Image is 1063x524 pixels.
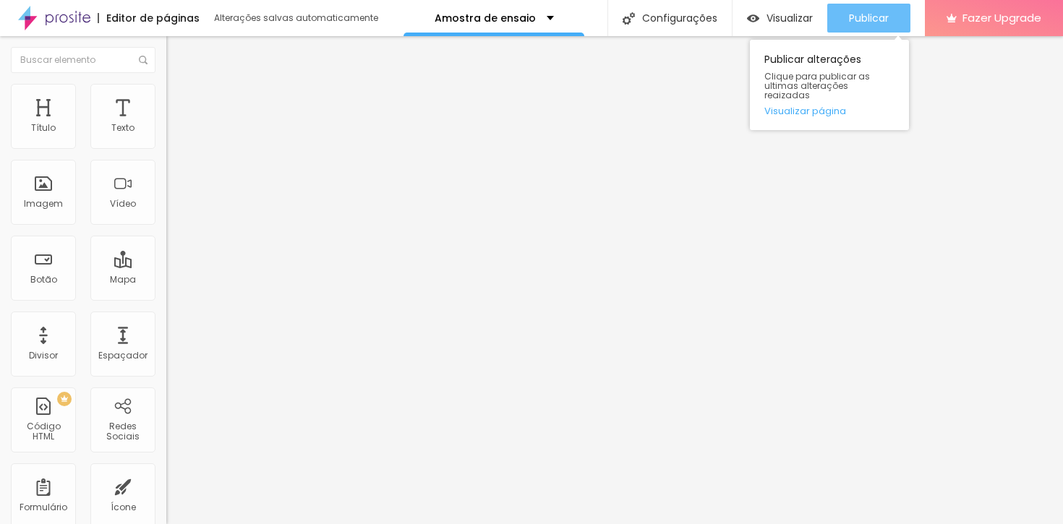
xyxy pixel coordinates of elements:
[764,106,895,116] a: Visualizar página
[767,12,813,24] span: Visualizar
[30,275,57,285] div: Botão
[849,12,889,24] span: Publicar
[110,199,136,209] div: Vídeo
[11,47,155,73] input: Buscar elemento
[827,4,910,33] button: Publicar
[764,72,895,100] span: Clique para publicar as ultimas alterações reaizadas
[733,4,827,33] button: Visualizar
[111,502,136,512] div: Ícone
[14,421,72,442] div: Código HTML
[747,12,759,25] img: view-1.svg
[24,199,63,209] div: Imagem
[98,13,200,23] div: Editor de páginas
[94,421,151,442] div: Redes Sociais
[214,14,380,22] div: Alterações salvas automaticamente
[20,502,67,512] div: Formulário
[110,275,136,285] div: Mapa
[139,56,148,64] img: Icone
[962,12,1041,24] span: Fazer Upgrade
[111,123,135,133] div: Texto
[623,12,635,25] img: Icone
[750,40,909,130] div: Publicar alterações
[166,36,1063,524] iframe: Editor
[98,351,148,361] div: Espaçador
[29,351,58,361] div: Divisor
[31,123,56,133] div: Título
[435,13,536,23] p: Amostra de ensaio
